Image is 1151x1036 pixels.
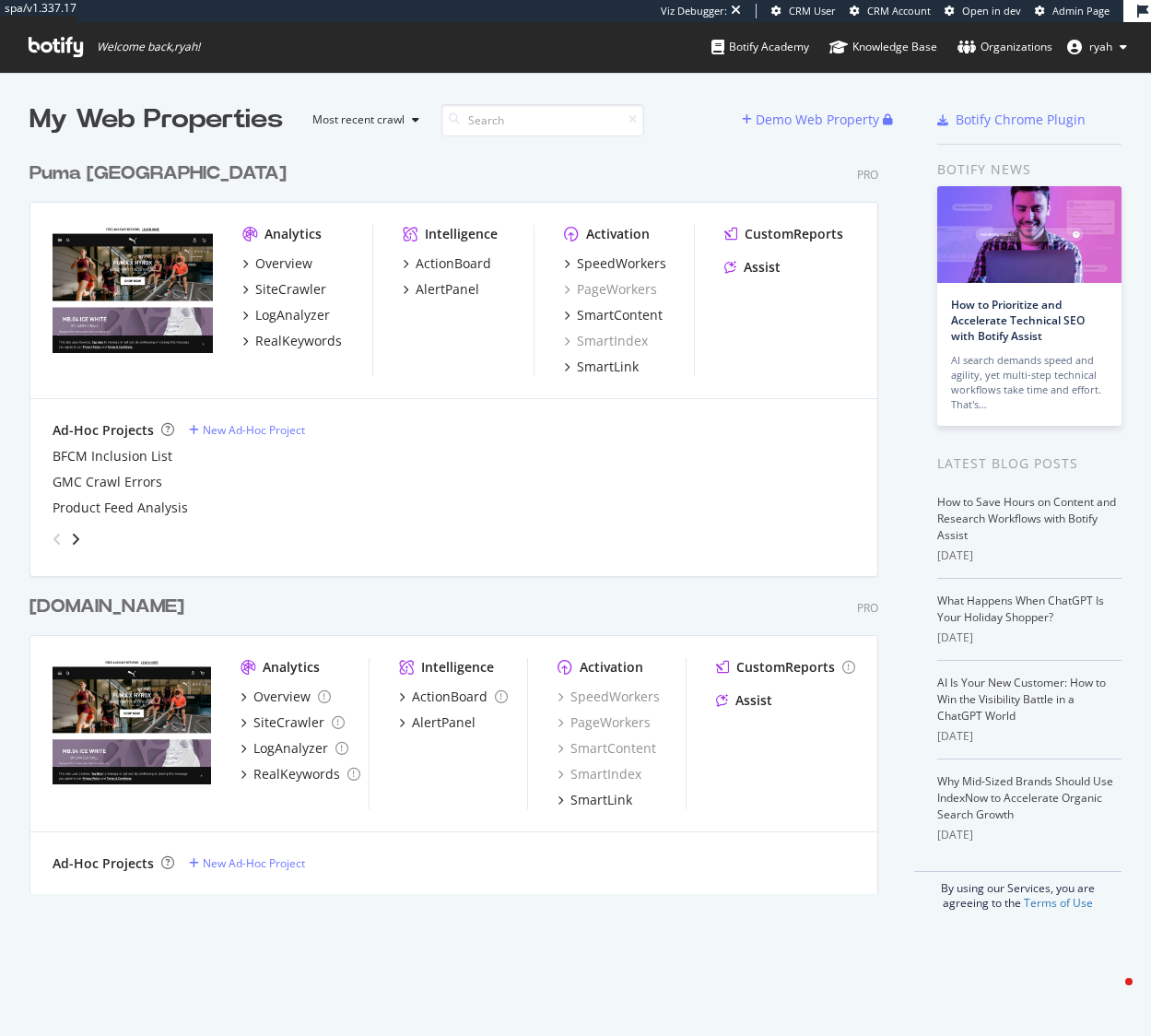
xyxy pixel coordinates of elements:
a: CustomReports [724,225,843,243]
iframe: Intercom live chat [1088,973,1133,1018]
div: Viz Debugger: [661,4,727,18]
a: Admin Page [1035,4,1110,18]
div: Latest Blog Posts [937,453,1122,474]
div: grid [29,138,893,894]
div: [DATE] [937,728,1122,745]
div: [DATE] [937,827,1122,843]
div: Product Feed Analysis [53,499,188,517]
input: Search [441,104,644,136]
div: Most recent crawl [312,114,405,125]
div: AlertPanel [416,280,479,299]
div: Overview [253,688,311,706]
div: Pro [857,167,878,182]
a: SiteCrawler [241,713,345,732]
div: My Web Properties [29,101,283,138]
span: Open in dev [962,4,1021,18]
a: New Ad-Hoc Project [189,855,305,871]
a: Open in dev [945,4,1021,18]
a: LogAnalyzer [242,306,330,324]
a: CRM User [771,4,836,18]
a: AlertPanel [399,713,476,732]
a: New Ad-Hoc Project [189,422,305,438]
div: Activation [586,225,650,243]
div: Ad-Hoc Projects [53,421,154,440]
span: ryah [1089,39,1112,54]
a: Assist [716,691,772,710]
button: Most recent crawl [298,105,427,135]
div: By using our Services, you are agreeing to the [914,871,1122,911]
div: Knowledge Base [829,38,937,56]
a: How to Prioritize and Accelerate Technical SEO with Botify Assist [951,297,1085,344]
div: LogAnalyzer [255,306,330,324]
a: PageWorkers [558,713,651,732]
div: SmartLink [577,358,639,376]
a: RealKeywords [242,332,342,350]
div: Botify news [937,159,1122,180]
span: CRM User [789,4,836,18]
div: Assist [735,691,772,710]
a: SmartContent [558,739,656,758]
img: How to Prioritize and Accelerate Technical SEO with Botify Assist [937,186,1122,283]
a: Botify Chrome Plugin [937,111,1086,129]
div: Intelligence [425,225,498,243]
a: SpeedWorkers [558,688,660,706]
div: [DATE] [937,547,1122,564]
div: SmartContent [577,306,663,324]
div: Pro [857,600,878,616]
a: CustomReports [716,658,855,677]
a: GMC Crawl Errors [53,473,162,491]
div: CustomReports [745,225,843,243]
a: Puma [GEOGRAPHIC_DATA] [29,160,294,187]
div: Demo Web Property [756,111,879,129]
a: BFCM Inclusion List [53,447,172,465]
div: Assist [744,258,781,277]
a: LogAnalyzer [241,739,348,758]
img: us.puma.com [53,225,213,353]
div: Puma [GEOGRAPHIC_DATA] [29,160,287,187]
div: Activation [580,658,643,677]
div: Analytics [263,658,320,677]
span: Admin Page [1052,4,1110,18]
div: AlertPanel [412,713,476,732]
a: Why Mid-Sized Brands Should Use IndexNow to Accelerate Organic Search Growth [937,773,1113,822]
a: Botify Academy [711,22,809,72]
a: SiteCrawler [242,280,326,299]
a: AI Is Your New Customer: How to Win the Visibility Battle in a ChatGPT World [937,675,1106,724]
div: New Ad-Hoc Project [203,855,305,871]
div: [DOMAIN_NAME] [29,594,184,620]
div: RealKeywords [253,765,340,783]
a: ActionBoard [403,254,491,273]
a: Overview [242,254,312,273]
button: ryah [1052,32,1142,62]
div: SmartLink [570,791,632,809]
a: RealKeywords [241,765,360,783]
a: SmartIndex [558,765,641,783]
div: ActionBoard [416,254,491,273]
a: What Happens When ChatGPT Is Your Holiday Shopper? [937,593,1104,625]
a: SpeedWorkers [564,254,666,273]
div: SiteCrawler [253,713,324,732]
div: Organizations [957,38,1052,56]
a: AlertPanel [403,280,479,299]
div: [DATE] [937,630,1122,646]
button: Demo Web Property [742,105,883,135]
a: Terms of Use [1024,895,1093,911]
div: Intelligence [421,658,494,677]
a: Overview [241,688,331,706]
a: SmartContent [564,306,663,324]
a: SmartIndex [564,332,648,350]
div: angle-left [45,524,69,554]
a: Demo Web Property [742,112,883,127]
div: ActionBoard [412,688,487,706]
div: Botify Chrome Plugin [956,111,1086,129]
div: Analytics [264,225,322,243]
a: CRM Account [850,4,931,18]
a: PageWorkers [564,280,657,299]
a: SmartLink [558,791,632,809]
